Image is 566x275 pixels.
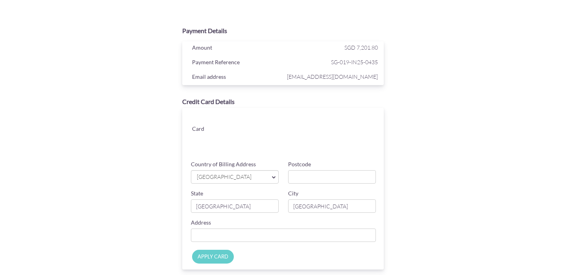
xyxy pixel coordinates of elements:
iframe: Secure card security code input frame [309,133,376,147]
span: [EMAIL_ADDRESS][DOMAIN_NAME] [285,72,378,82]
label: Postcode [288,160,311,168]
div: Email address [186,72,285,84]
input: APPLY CARD [192,250,234,264]
div: Payment Details [182,26,384,35]
div: Card [186,124,235,136]
div: Payment Reference [186,57,285,69]
span: [GEOGRAPHIC_DATA] [196,173,266,181]
label: City [288,190,298,197]
a: [GEOGRAPHIC_DATA] [191,170,279,184]
span: SGD 7,201.80 [344,44,378,51]
iframe: Secure card expiration date input frame [242,133,309,147]
iframe: Secure card number input frame [242,116,377,130]
label: Country of Billing Address [191,160,256,168]
div: Credit Card Details [182,97,384,106]
label: Address [191,219,211,227]
span: SG-019-IN25-0435 [285,57,378,67]
label: State [191,190,203,197]
div: Amount [186,43,285,54]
